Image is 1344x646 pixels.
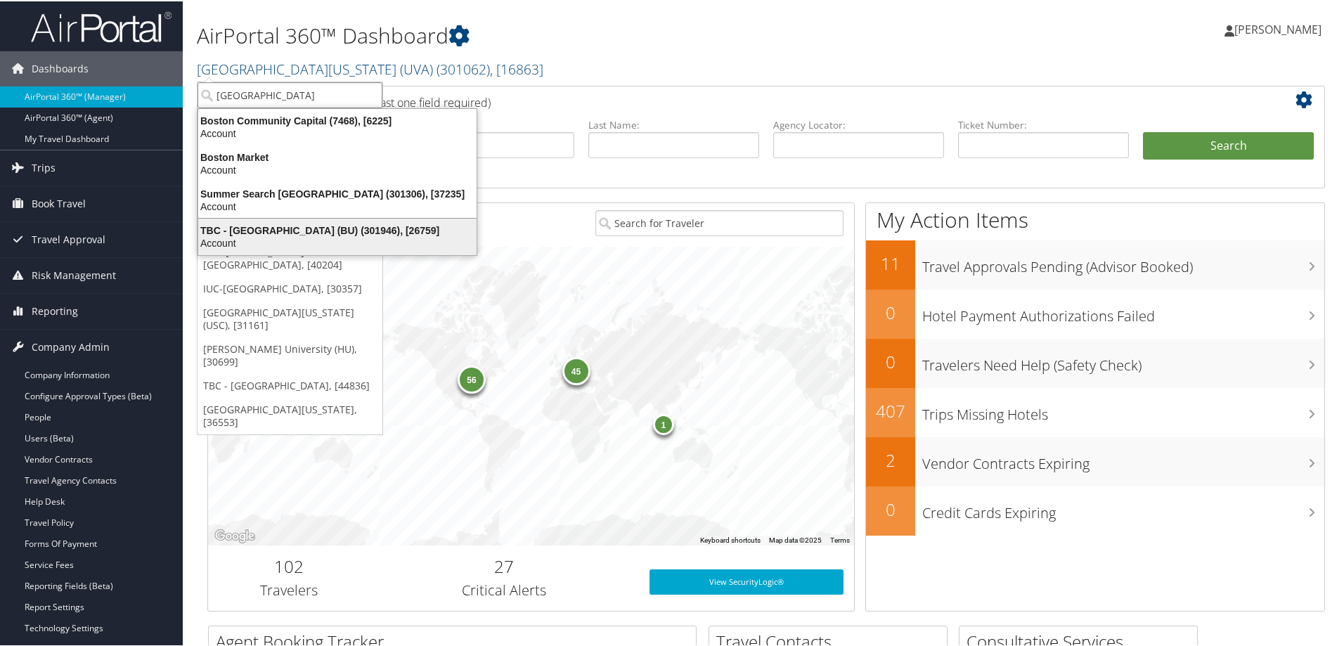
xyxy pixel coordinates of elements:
h3: Hotel Payment Authorizations Failed [922,298,1324,325]
h2: 0 [866,349,915,373]
a: [GEOGRAPHIC_DATA][US_STATE] (UVA) [197,58,543,77]
h2: 0 [866,496,915,520]
h2: 27 [380,553,628,577]
img: Google [212,526,258,544]
a: Open this area in Google Maps (opens a new window) [212,526,258,544]
h3: Travelers [219,579,359,599]
img: airportal-logo.png [31,9,172,42]
a: [PERSON_NAME] University (HU), [30699] [198,336,382,373]
h3: Critical Alerts [380,579,628,599]
h3: Vendor Contracts Expiring [922,446,1324,472]
a: View SecurityLogic® [650,568,844,593]
label: Agency Locator: [773,117,944,131]
a: IUC- [PERSON_NAME][GEOGRAPHIC_DATA], [40204] [198,239,382,276]
h2: 407 [866,398,915,422]
span: Dashboards [32,50,89,85]
div: 45 [562,355,590,383]
a: IUC-[GEOGRAPHIC_DATA], [30357] [198,276,382,299]
div: Boston Community Capital (7468), [6225] [190,113,485,126]
a: 11Travel Approvals Pending (Advisor Booked) [866,239,1324,288]
span: Risk Management [32,257,116,292]
span: [PERSON_NAME] [1234,20,1322,36]
h3: Trips Missing Hotels [922,396,1324,423]
h2: 102 [219,553,359,577]
span: Company Admin [32,328,110,363]
a: [GEOGRAPHIC_DATA][US_STATE], [36553] [198,396,382,433]
label: Last Name: [588,117,759,131]
div: Account [190,235,485,248]
h1: My Action Items [866,204,1324,233]
a: 0Credit Cards Expiring [866,485,1324,534]
h3: Travelers Need Help (Safety Check) [922,347,1324,374]
span: Map data ©2025 [769,535,822,543]
span: Book Travel [32,185,86,220]
button: Search [1143,131,1314,159]
label: Ticket Number: [958,117,1129,131]
div: 1 [652,413,673,434]
a: TBC - [GEOGRAPHIC_DATA], [44836] [198,373,382,396]
a: 0Travelers Need Help (Safety Check) [866,337,1324,387]
h2: 0 [866,299,915,323]
div: Account [190,126,485,138]
a: 407Trips Missing Hotels [866,387,1324,436]
div: Summer Search [GEOGRAPHIC_DATA] (301306), [37235] [190,186,485,199]
span: Reporting [32,292,78,328]
div: 56 [458,364,486,392]
a: [GEOGRAPHIC_DATA][US_STATE] (USC), [31161] [198,299,382,336]
h2: Airtinerary Lookup [219,87,1221,111]
h3: Travel Approvals Pending (Advisor Booked) [922,249,1324,276]
div: Account [190,162,485,175]
h1: AirPortal 360™ Dashboard [197,20,956,49]
h3: Credit Cards Expiring [922,495,1324,522]
div: Boston Market [190,150,485,162]
button: Keyboard shortcuts [700,534,761,544]
input: Search for Traveler [595,209,844,235]
input: Search Accounts [198,81,382,107]
a: 2Vendor Contracts Expiring [866,436,1324,485]
span: Trips [32,149,56,184]
span: ( 301062 ) [437,58,490,77]
label: First Name: [403,117,574,131]
a: 0Hotel Payment Authorizations Failed [866,288,1324,337]
span: Travel Approval [32,221,105,256]
h2: 11 [866,250,915,274]
a: Terms (opens in new tab) [830,535,850,543]
h2: 2 [866,447,915,471]
span: , [ 16863 ] [490,58,543,77]
a: [PERSON_NAME] [1225,7,1336,49]
div: TBC - [GEOGRAPHIC_DATA] (BU) (301946), [26759] [190,223,485,235]
div: Account [190,199,485,212]
span: (at least one field required) [356,93,491,109]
